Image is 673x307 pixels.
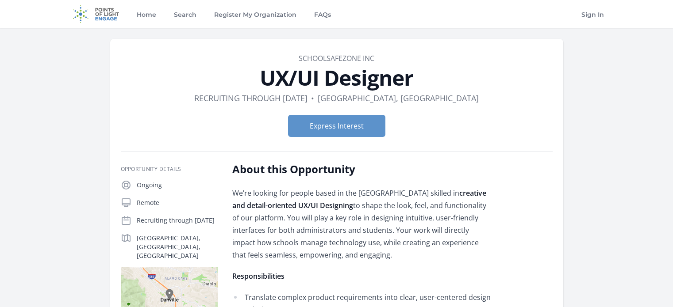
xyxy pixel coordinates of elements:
[137,198,218,207] p: Remote
[288,115,385,137] button: Express Interest
[232,187,491,261] p: We’re looking for people based in the [GEOGRAPHIC_DATA] skilled in to shape the look, feel, and f...
[299,53,374,63] a: SCHOOLSAFEZONE INC
[121,67,553,88] h1: UX/UI Designer
[194,92,308,104] dd: Recruiting through [DATE]
[121,166,218,173] h3: Opportunity Details
[137,234,218,260] p: [GEOGRAPHIC_DATA], [GEOGRAPHIC_DATA], [GEOGRAPHIC_DATA]
[137,216,218,225] p: Recruiting through [DATE]
[311,92,314,104] div: •
[232,162,491,176] h2: About this Opportunity
[318,92,479,104] dd: [GEOGRAPHIC_DATA], [GEOGRAPHIC_DATA]
[137,181,218,190] p: Ongoing
[232,271,285,281] strong: Responsibilities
